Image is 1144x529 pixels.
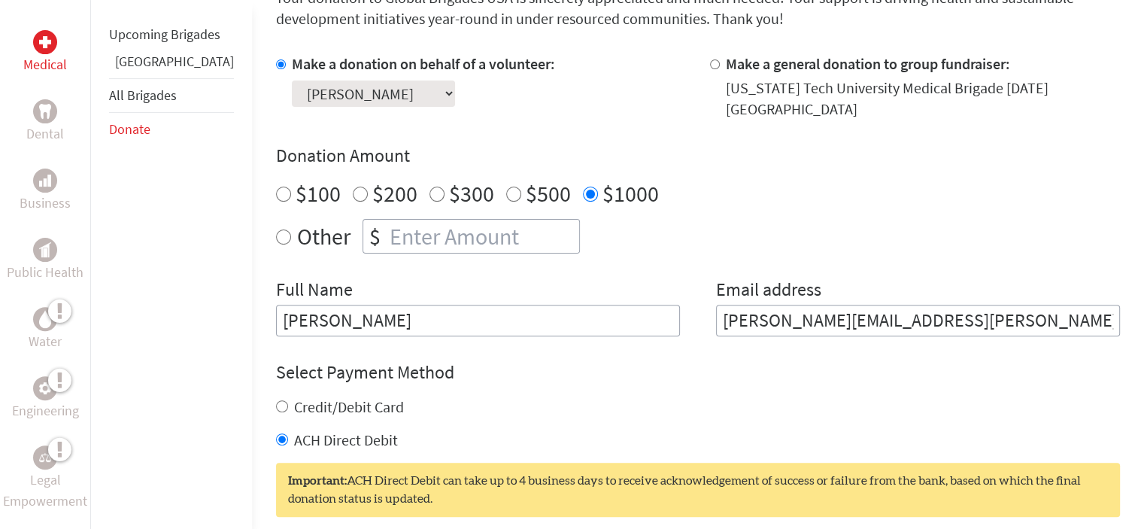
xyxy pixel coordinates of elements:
p: Public Health [7,262,83,283]
img: Water [39,310,51,327]
h4: Donation Amount [276,144,1120,168]
label: Email address [716,278,821,305]
p: Water [29,331,62,352]
a: MedicalMedical [23,30,67,75]
label: $100 [296,179,341,208]
p: Engineering [12,400,79,421]
a: BusinessBusiness [20,169,71,214]
div: ACH Direct Debit can take up to 4 business days to receive acknowledgement of success or failure ... [276,463,1120,517]
label: Make a general donation to group fundraiser: [726,54,1010,73]
img: Public Health [39,242,51,257]
div: Water [33,307,57,331]
h4: Select Payment Method [276,360,1120,385]
img: Engineering [39,382,51,394]
div: Dental [33,99,57,123]
input: Enter Amount [387,220,579,253]
img: Medical [39,36,51,48]
li: Donate [109,113,234,146]
input: Enter Full Name [276,305,680,336]
div: Legal Empowerment [33,445,57,470]
strong: Important: [288,475,347,487]
label: Full Name [276,278,353,305]
img: Legal Empowerment [39,453,51,462]
img: Dental [39,104,51,118]
p: Dental [26,123,64,144]
label: $200 [372,179,417,208]
label: $500 [526,179,571,208]
a: Legal EmpowermentLegal Empowerment [3,445,87,512]
a: Upcoming Brigades [109,26,220,43]
label: Make a donation on behalf of a volunteer: [292,54,555,73]
label: Credit/Debit Card [294,397,404,416]
a: [GEOGRAPHIC_DATA] [115,53,234,70]
a: Donate [109,120,150,138]
p: Medical [23,54,67,75]
label: Other [297,219,350,254]
a: WaterWater [29,307,62,352]
a: All Brigades [109,87,177,104]
div: Medical [33,30,57,54]
li: All Brigades [109,78,234,113]
p: Business [20,193,71,214]
img: Business [39,175,51,187]
a: EngineeringEngineering [12,376,79,421]
label: $300 [449,179,494,208]
div: Engineering [33,376,57,400]
div: Public Health [33,238,57,262]
div: $ [363,220,387,253]
li: Ghana [109,51,234,78]
a: Public HealthPublic Health [7,238,83,283]
a: DentalDental [26,99,64,144]
label: $1000 [602,179,659,208]
li: Upcoming Brigades [109,18,234,51]
input: Your Email [716,305,1120,336]
div: Business [33,169,57,193]
label: ACH Direct Debit [294,430,398,449]
p: Legal Empowerment [3,470,87,512]
div: [US_STATE] Tech University Medical Brigade [DATE] [GEOGRAPHIC_DATA] [726,78,1120,120]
